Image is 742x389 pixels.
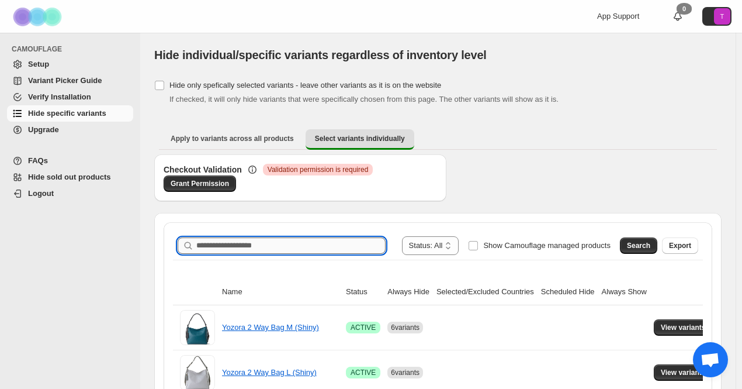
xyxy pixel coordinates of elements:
span: Validation permission is required [268,165,369,174]
span: 6 variants [391,369,419,377]
span: 6 variants [391,323,419,332]
div: チャットを開く [693,342,728,377]
button: Select variants individually [306,129,414,150]
a: FAQs [7,153,133,169]
th: Status [342,279,384,305]
button: Export [662,237,698,254]
th: Scheduled Hide [538,279,598,305]
span: Hide only spefically selected variants - leave other variants as it is on the website [169,81,441,89]
img: Camouflage [9,1,68,33]
span: CAMOUFLAGE [12,44,134,54]
span: Search [627,241,650,250]
a: Yozora 2 Way Bag M (Shiny) [222,323,319,332]
a: Yozora 2 Way Bag L (Shiny) [222,368,317,377]
span: Avatar with initials T [714,8,730,25]
a: Verify Installation [7,89,133,105]
th: Always Show [598,279,650,305]
a: Setup [7,56,133,73]
h3: Checkout Validation [164,164,242,175]
a: Hide sold out products [7,169,133,185]
span: Logout [28,189,54,198]
span: Verify Installation [28,92,91,101]
button: Search [620,237,657,254]
a: Grant Permission [164,175,236,192]
th: Selected/Excluded Countries [433,279,538,305]
span: ACTIVE [351,368,376,377]
span: ACTIVE [351,323,376,332]
th: Name [219,279,342,305]
button: View variants [654,364,713,381]
span: View variants [661,368,706,377]
span: App Support [597,12,639,20]
button: Avatar with initials T [702,7,731,26]
span: Show Camouflage managed products [483,241,611,250]
span: FAQs [28,156,48,165]
span: Apply to variants across all products [171,134,294,143]
text: T [720,13,724,20]
a: Logout [7,185,133,202]
button: View variants [654,319,713,336]
span: Hide specific variants [28,109,106,118]
div: 0 [677,3,692,15]
a: 0 [672,11,684,22]
a: Variant Picker Guide [7,73,133,89]
a: Hide specific variants [7,105,133,122]
th: Always Hide [384,279,433,305]
img: Yozora 2 Way Bag M (Shiny) [180,310,215,345]
button: Apply to variants across all products [161,129,303,148]
span: If checked, it will only hide variants that were specifically chosen from this page. The other va... [169,95,559,104]
span: Upgrade [28,125,59,134]
span: Hide sold out products [28,173,111,181]
a: Upgrade [7,122,133,138]
span: Variant Picker Guide [28,76,102,85]
span: Grant Permission [171,179,229,188]
span: View variants [661,323,706,332]
span: Select variants individually [315,134,405,143]
span: Setup [28,60,49,68]
span: Hide individual/specific variants regardless of inventory level [154,49,487,61]
span: Export [669,241,691,250]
